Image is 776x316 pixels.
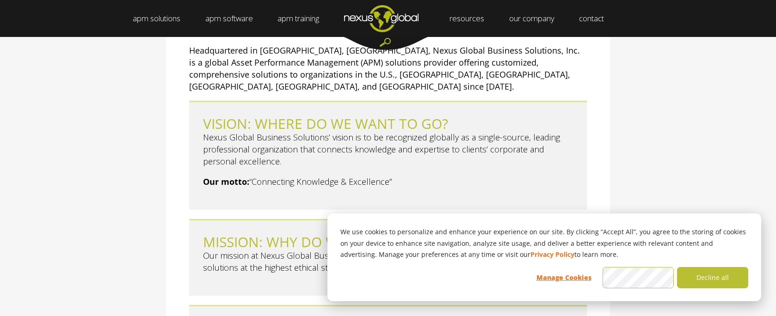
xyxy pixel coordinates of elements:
p: Nexus Global Business Solutions’ vision is to be recognized globally as a single-source, leading ... [203,131,573,167]
button: Manage Cookies [528,267,599,288]
div: Cookie banner [327,213,761,301]
p: “Connecting Knowledge & Excellence” [203,176,573,188]
a: Privacy Policy [530,249,574,261]
p: Headquartered in [GEOGRAPHIC_DATA], [GEOGRAPHIC_DATA], Nexus Global Business Solutions, Inc. is a... [189,44,587,92]
p: Our mission at Nexus Global Business Solutions is to deliver quantifiable, benefits-driven soluti... [203,249,573,273]
h2: VISION: WHERE DO WE WANT TO GO? [203,116,573,131]
strong: Our motto: [203,176,249,187]
p: We use cookies to personalize and enhance your experience on our site. By clicking “Accept All”, ... [340,226,748,261]
button: Accept all [603,267,674,288]
h2: MISSION: WHY DO WE EXIST? [203,234,573,249]
button: Decline all [677,267,748,288]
